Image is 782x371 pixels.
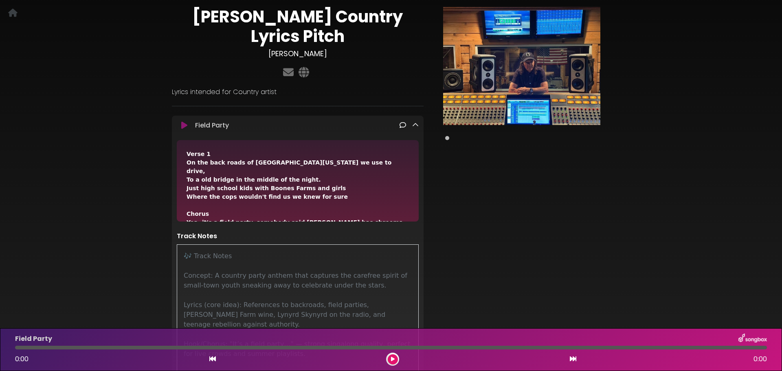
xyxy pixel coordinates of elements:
[738,334,767,344] img: songbox-logo-white.png
[753,354,767,364] span: 0:00
[15,354,29,364] span: 0:00
[172,49,424,58] h3: [PERSON_NAME]
[15,334,52,344] p: Field Party
[172,7,424,46] h1: [PERSON_NAME] Country Lyrics Pitch
[195,121,229,130] p: Field Party
[443,7,600,125] img: Main Media
[172,87,424,97] p: Lyrics intended for Country artist
[177,231,419,241] p: Track Notes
